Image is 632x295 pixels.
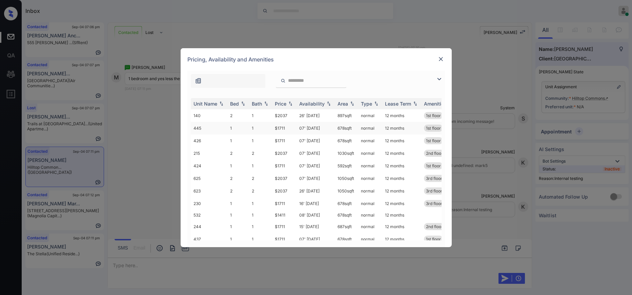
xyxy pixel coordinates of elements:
td: 12 months [382,122,421,134]
span: 3rd floor [426,201,442,206]
td: 12 months [382,233,421,245]
span: 2nd floor [426,224,443,229]
span: 1st floor [426,237,441,242]
div: Price [275,101,286,107]
td: 2 [249,172,272,185]
td: normal [358,233,382,245]
td: 1 [249,109,272,122]
td: 1 [249,197,272,210]
td: 1 [249,134,272,147]
td: 1 [227,197,249,210]
span: 1st floor [426,113,441,118]
td: 1 [227,122,249,134]
td: $1711 [272,134,297,147]
td: 07' [DATE] [297,134,335,147]
div: Bath [252,101,262,107]
td: normal [358,210,382,220]
td: 678 sqft [335,134,358,147]
td: 07' [DATE] [297,233,335,245]
td: 592 sqft [335,160,358,172]
div: Amenities [424,101,447,107]
td: normal [358,122,382,134]
img: sorting [218,101,225,106]
td: 07' [DATE] [297,172,335,185]
td: 437 [191,233,227,245]
td: 230 [191,197,227,210]
img: sorting [325,101,332,106]
td: 2 [249,147,272,160]
td: 1 [227,220,249,233]
td: 426 [191,134,227,147]
td: normal [358,172,382,185]
td: $1711 [272,197,297,210]
td: $2037 [272,172,297,185]
td: 1 [249,220,272,233]
img: sorting [240,101,246,106]
td: normal [358,197,382,210]
td: 897 sqft [335,109,358,122]
td: 1 [227,233,249,245]
td: 12 months [382,220,421,233]
td: 532 [191,210,227,220]
img: sorting [412,101,419,106]
td: 1 [249,122,272,134]
td: 12 months [382,185,421,197]
img: sorting [287,101,294,106]
td: 424 [191,160,227,172]
img: close [437,56,444,62]
span: 3rd floor [426,188,442,193]
td: 623 [191,185,227,197]
td: 1 [227,160,249,172]
span: 1st floor [426,138,441,143]
td: 2 [249,185,272,197]
td: 12 months [382,147,421,160]
img: sorting [373,101,380,106]
td: 12 months [382,109,421,122]
span: 2nd floor [426,151,443,156]
td: 678 sqft [335,233,358,245]
td: 445 [191,122,227,134]
td: 215 [191,147,227,160]
td: 08' [DATE] [297,210,335,220]
td: 1 [227,210,249,220]
td: 26' [DATE] [297,109,335,122]
td: 12 months [382,160,421,172]
td: normal [358,134,382,147]
span: 1st floor [426,163,441,168]
td: $2037 [272,147,297,160]
td: $2037 [272,185,297,197]
span: 1st floor [426,126,441,131]
td: 1050 sqft [335,172,358,185]
td: 625 [191,172,227,185]
div: Lease Term [385,101,411,107]
td: 2 [227,109,249,122]
td: 244 [191,220,227,233]
div: Bed [230,101,239,107]
td: 1 [249,210,272,220]
img: icon-zuma [281,78,286,84]
td: normal [358,147,382,160]
td: normal [358,109,382,122]
td: 1 [227,134,249,147]
span: 3rd floor [426,176,442,181]
td: normal [358,185,382,197]
td: normal [358,160,382,172]
div: Availability [299,101,325,107]
td: 1 [249,160,272,172]
td: $1711 [272,220,297,233]
td: 15' [DATE] [297,220,335,233]
td: 140 [191,109,227,122]
td: 07' [DATE] [297,122,335,134]
td: 678 sqft [335,122,358,134]
td: 1 [249,233,272,245]
img: sorting [349,101,355,106]
td: normal [358,220,382,233]
td: 26' [DATE] [297,185,335,197]
img: sorting [263,101,269,106]
td: 1030 sqft [335,147,358,160]
td: 678 sqft [335,210,358,220]
td: 12 months [382,134,421,147]
div: Unit Name [193,101,217,107]
td: 12 months [382,210,421,220]
td: 2 [227,185,249,197]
